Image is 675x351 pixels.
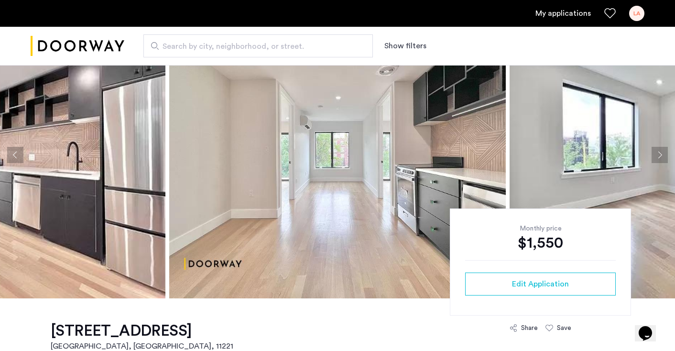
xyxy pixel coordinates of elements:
[143,34,373,57] input: Apartment Search
[163,41,346,52] span: Search by city, neighborhood, or street.
[604,8,616,19] a: Favorites
[557,323,571,333] div: Save
[652,147,668,163] button: Next apartment
[51,321,233,340] h1: [STREET_ADDRESS]
[384,40,426,52] button: Show or hide filters
[521,323,538,333] div: Share
[635,313,665,341] iframe: chat widget
[629,6,644,21] div: LA
[535,8,591,19] a: My application
[465,224,616,233] div: Monthly price
[31,28,124,64] a: Cazamio logo
[7,147,23,163] button: Previous apartment
[512,278,569,290] span: Edit Application
[169,11,506,298] img: apartment
[31,28,124,64] img: logo
[465,273,616,296] button: button
[465,233,616,252] div: $1,550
